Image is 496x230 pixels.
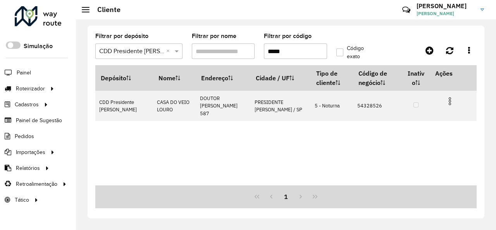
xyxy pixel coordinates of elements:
[90,5,121,14] h2: Cliente
[15,132,34,140] span: Pedidos
[402,65,430,91] th: Inativo
[16,164,40,172] span: Relatórios
[16,85,45,93] span: Roteirizador
[311,91,353,121] td: 5 - Noturna
[398,2,415,18] a: Contato Rápido
[16,180,57,188] span: Retroalimentação
[353,65,402,91] th: Código de negócio
[196,65,250,91] th: Endereço
[336,44,375,61] label: Código exato
[417,10,475,17] span: [PERSON_NAME]
[430,65,476,81] th: Ações
[279,189,293,204] button: 1
[250,91,311,121] td: PRESIDENTE [PERSON_NAME] / SP
[153,65,196,91] th: Nome
[264,31,312,41] label: Filtrar por código
[24,42,53,51] label: Simulação
[15,100,39,109] span: Cadastros
[16,116,62,125] span: Painel de Sugestão
[353,91,402,121] td: 54328526
[15,196,29,204] span: Tático
[166,47,173,56] span: Clear all
[95,31,148,41] label: Filtrar por depósito
[311,65,353,91] th: Tipo de cliente
[196,91,250,121] td: DOUTOR [PERSON_NAME] 587
[250,65,311,91] th: Cidade / UF
[16,148,45,156] span: Importações
[192,31,236,41] label: Filtrar por nome
[95,65,153,91] th: Depósito
[153,91,196,121] td: CASA DO VEIO LOURO
[17,69,31,77] span: Painel
[95,91,153,121] td: CDD Presidente [PERSON_NAME]
[417,2,475,10] h3: [PERSON_NAME]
